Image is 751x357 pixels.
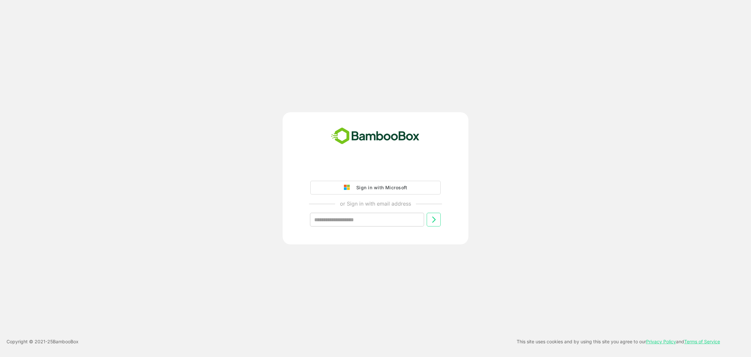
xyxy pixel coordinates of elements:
[328,125,423,147] img: bamboobox
[517,338,720,346] p: This site uses cookies and by using this site you agree to our and
[344,185,353,191] img: google
[646,339,676,344] a: Privacy Policy
[340,200,411,208] p: or Sign in with email address
[684,339,720,344] a: Terms of Service
[353,183,407,192] div: Sign in with Microsoft
[310,181,441,194] button: Sign in with Microsoft
[7,338,79,346] p: Copyright © 2021- 25 BambooBox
